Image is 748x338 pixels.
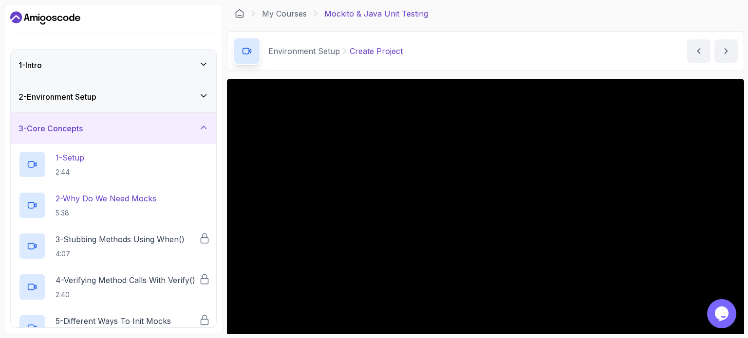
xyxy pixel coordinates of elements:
[19,192,208,219] button: 2-Why Do We Need Mocks5:38
[19,232,208,260] button: 3-Stubbing Methods Using When()4:07
[11,81,216,112] button: 2-Environment Setup
[262,8,307,19] a: My Courses
[56,274,195,286] p: 4 - Verifying Method Calls With Verify()
[19,151,208,178] button: 1-Setup2:44
[19,273,208,301] button: 4-Verifying Method Calls With Verify()2:40
[235,9,244,18] a: Dashboard
[56,152,84,163] p: 1 - Setup
[56,233,185,245] p: 3 - Stubbing Methods Using When()
[19,59,42,71] h3: 1 - Intro
[56,193,156,204] p: 2 - Why Do We Need Mocks
[687,39,711,63] button: previous content
[56,167,84,177] p: 2:44
[19,91,96,103] h3: 2 - Environment Setup
[11,50,216,81] button: 1-Intro
[56,249,185,259] p: 4:07
[268,45,340,57] p: Environment Setup
[350,45,403,57] p: Create Project
[707,299,738,328] iframe: To enrich screen reader interactions, please activate Accessibility in Grammarly extension settings
[11,113,216,144] button: 3-Core Concepts
[56,315,171,327] p: 5 - Different Ways To Init Mocks
[10,10,80,26] a: Dashboard
[19,123,83,134] h3: 3 - Core Concepts
[714,39,738,63] button: next content
[56,208,156,218] p: 5:38
[324,8,428,19] p: Mockito & Java Unit Testing
[56,290,195,300] p: 2:40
